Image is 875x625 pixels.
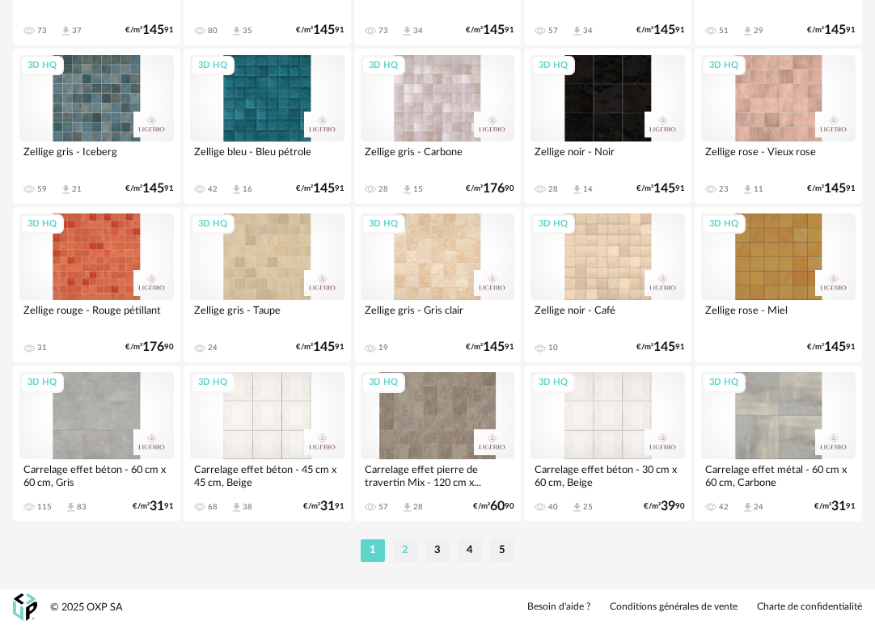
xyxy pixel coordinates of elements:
a: Conditions générales de vente [610,601,738,614]
div: Carrelage effet béton - 60 cm x 60 cm, Gris [19,459,174,492]
div: €/m² 91 [125,184,174,194]
span: 176 [142,342,164,353]
div: €/m² 91 [807,342,856,353]
div: 28 [548,184,558,194]
span: Download icon [742,501,754,513]
div: Carrelage effet métal - 60 cm x 60 cm, Carbone [701,459,856,492]
div: 28 [378,184,388,194]
div: 37 [72,26,82,36]
div: 31 [37,343,47,353]
div: 42 [719,502,729,512]
span: Download icon [60,25,72,37]
span: 145 [653,184,675,194]
a: 3D HQ Carrelage effet béton - 60 cm x 60 cm, Gris 115 Download icon 83 €/m²3191 [13,365,180,521]
span: 39 [661,501,675,512]
div: 21 [72,184,82,194]
div: 73 [37,26,47,36]
a: 3D HQ Carrelage effet béton - 30 cm x 60 cm, Beige 40 Download icon 25 €/m²3990 [524,365,691,521]
div: Zellige bleu - Bleu pétrole [190,141,345,174]
div: €/m² 91 [303,501,345,512]
div: €/m² 90 [125,342,174,353]
span: Download icon [571,184,583,196]
a: 3D HQ Zellige gris - Gris clair 19 €/m²14591 [354,207,522,362]
div: 68 [208,502,218,512]
span: 31 [320,501,335,512]
div: 57 [378,502,388,512]
div: 3D HQ [20,56,64,76]
a: Charte de confidentialité [757,601,862,614]
div: Zellige gris - Carbone [361,141,515,174]
span: Download icon [230,184,243,196]
div: Zellige gris - Iceberg [19,141,174,174]
div: 3D HQ [191,214,235,234]
li: 1 [361,539,385,562]
span: 145 [142,184,164,194]
div: 51 [719,26,729,36]
div: Zellige noir - Café [530,300,685,332]
div: 42 [208,184,218,194]
div: 3D HQ [702,373,746,393]
div: €/m² 91 [296,342,345,353]
div: 3D HQ [702,214,746,234]
div: 24 [208,343,218,353]
div: 35 [243,26,252,36]
span: 145 [483,25,505,36]
div: 3D HQ [191,373,235,393]
a: 3D HQ Zellige gris - Taupe 24 €/m²14591 [184,207,351,362]
span: Download icon [401,184,413,196]
div: €/m² 91 [636,342,685,353]
span: Download icon [401,501,413,513]
span: 145 [824,184,846,194]
div: Zellige gris - Taupe [190,300,345,332]
div: €/m² 91 [125,25,174,36]
a: 3D HQ Zellige gris - Iceberg 59 Download icon 21 €/m²14591 [13,49,180,204]
div: €/m² 91 [636,25,685,36]
a: 3D HQ Zellige rose - Miel €/m²14591 [695,207,862,362]
span: Download icon [230,25,243,37]
div: €/m² 91 [296,184,345,194]
span: Download icon [60,184,72,196]
img: OXP [13,593,37,622]
div: 3D HQ [20,373,64,393]
div: 3D HQ [702,56,746,76]
div: Zellige gris - Gris clair [361,300,515,332]
div: 34 [583,26,593,36]
div: 115 [37,502,52,512]
span: Download icon [230,501,243,513]
div: 40 [548,502,558,512]
div: 3D HQ [361,56,405,76]
div: Carrelage effet béton - 45 cm x 45 cm, Beige [190,459,345,492]
div: 3D HQ [20,214,64,234]
div: 3D HQ [531,56,575,76]
div: Carrelage effet béton - 30 cm x 60 cm, Beige [530,459,685,492]
span: 145 [313,25,335,36]
div: 15 [413,184,423,194]
div: €/m² 91 [807,184,856,194]
div: €/m² 91 [466,342,514,353]
span: 145 [142,25,164,36]
span: 176 [483,184,505,194]
div: €/m² 91 [807,25,856,36]
div: Zellige rose - Miel [701,300,856,332]
div: €/m² 90 [473,501,514,512]
div: €/m² 91 [466,25,514,36]
a: Besoin d'aide ? [527,601,590,614]
li: 2 [393,539,417,562]
div: 28 [413,502,423,512]
div: 73 [378,26,388,36]
a: 3D HQ Zellige bleu - Bleu pétrole 42 Download icon 16 €/m²14591 [184,49,351,204]
div: Zellige noir - Noir [530,141,685,174]
div: €/m² 91 [636,184,685,194]
span: Download icon [742,184,754,196]
div: 11 [754,184,763,194]
li: 5 [490,539,514,562]
div: Zellige rose - Vieux rose [701,141,856,174]
span: Download icon [571,501,583,513]
span: 31 [831,501,846,512]
div: €/m² 91 [296,25,345,36]
div: 3D HQ [361,214,405,234]
a: 3D HQ Zellige rouge - Rouge pétillant 31 €/m²17690 [13,207,180,362]
span: 60 [490,501,505,512]
span: Download icon [571,25,583,37]
div: €/m² 90 [644,501,685,512]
